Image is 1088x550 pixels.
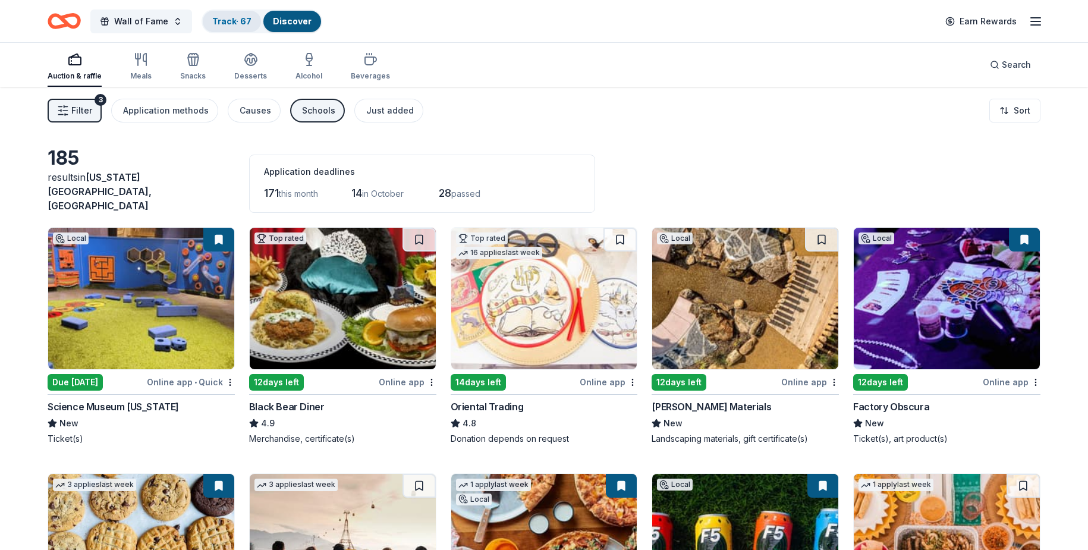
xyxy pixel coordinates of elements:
button: Schools [290,99,345,122]
div: Online app Quick [147,375,235,389]
div: Local [657,232,693,244]
a: Image for Factory ObscuraLocal12days leftOnline appFactory ObscuraNewTicket(s), art product(s) [853,227,1040,445]
div: Merchandise, certificate(s) [249,433,436,445]
div: Local [859,232,894,244]
button: Meals [130,48,152,87]
div: Causes [240,103,271,118]
div: 1 apply last week [859,479,933,491]
span: Sort [1014,103,1030,118]
button: Beverages [351,48,390,87]
span: 4.9 [261,416,275,430]
a: Home [48,7,81,35]
div: 12 days left [853,374,908,391]
div: Top rated [254,232,306,244]
div: 12 days left [249,374,304,391]
div: 185 [48,146,235,170]
a: Earn Rewards [938,11,1024,32]
div: Black Bear Diner [249,400,325,414]
span: in October [362,188,404,199]
div: Online app [983,375,1040,389]
span: 14 [351,187,362,199]
button: Alcohol [295,48,322,87]
span: 171 [264,187,279,199]
div: Online app [379,375,436,389]
span: New [865,416,884,430]
a: Discover [273,16,312,26]
button: Causes [228,99,281,122]
span: 4.8 [463,416,476,430]
img: Image for Minick Materials [652,228,838,369]
button: Application methods [111,99,218,122]
div: Local [456,494,492,505]
div: 3 applies last week [53,479,136,491]
div: Meals [130,71,152,81]
div: Science Museum [US_STATE] [48,400,179,414]
div: 12 days left [652,374,706,391]
div: Application methods [123,103,209,118]
div: Local [657,479,693,491]
span: 28 [439,187,451,199]
span: [US_STATE][GEOGRAPHIC_DATA], [GEOGRAPHIC_DATA] [48,171,152,212]
a: Image for Black Bear DinerTop rated12days leftOnline appBlack Bear Diner4.9Merchandise, certifica... [249,227,436,445]
div: Ticket(s), art product(s) [853,433,1040,445]
span: New [59,416,78,430]
span: New [664,416,683,430]
div: Online app [781,375,839,389]
div: Landscaping materials, gift certificate(s) [652,433,839,445]
div: [PERSON_NAME] Materials [652,400,771,414]
button: Snacks [180,48,206,87]
button: Filter3 [48,99,102,122]
span: • [194,378,197,387]
div: Ticket(s) [48,433,235,445]
div: 14 days left [451,374,506,391]
button: Wall of Fame [90,10,192,33]
span: passed [451,188,480,199]
div: Top rated [456,232,508,244]
span: Filter [71,103,92,118]
div: Donation depends on request [451,433,638,445]
div: Beverages [351,71,390,81]
div: 16 applies last week [456,247,542,259]
div: Desserts [234,71,267,81]
div: 3 [95,94,106,106]
span: in [48,171,152,212]
div: Just added [366,103,414,118]
div: results [48,170,235,213]
div: Local [53,232,89,244]
img: Image for Black Bear Diner [250,228,436,369]
a: Track· 67 [212,16,251,26]
button: Desserts [234,48,267,87]
a: Image for Science Museum OklahomaLocalDue [DATE]Online app•QuickScience Museum [US_STATE]NewTicke... [48,227,235,445]
div: Application deadlines [264,165,580,179]
a: Image for Oriental TradingTop rated16 applieslast week14days leftOnline appOriental Trading4.8Don... [451,227,638,445]
div: Oriental Trading [451,400,524,414]
div: 3 applies last week [254,479,338,491]
div: Alcohol [295,71,322,81]
div: Online app [580,375,637,389]
div: Auction & raffle [48,71,102,81]
button: Just added [354,99,423,122]
a: Image for Minick MaterialsLocal12days leftOnline app[PERSON_NAME] MaterialsNewLandscaping materia... [652,227,839,445]
button: Auction & raffle [48,48,102,87]
span: this month [279,188,318,199]
img: Image for Science Museum Oklahoma [48,228,234,369]
div: Schools [302,103,335,118]
div: Due [DATE] [48,374,103,391]
button: Search [980,53,1040,77]
button: Sort [989,99,1040,122]
div: 1 apply last week [456,479,531,491]
span: Wall of Fame [114,14,168,29]
span: Search [1002,58,1031,72]
div: Factory Obscura [853,400,929,414]
img: Image for Oriental Trading [451,228,637,369]
button: Track· 67Discover [202,10,322,33]
img: Image for Factory Obscura [854,228,1040,369]
div: Snacks [180,71,206,81]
